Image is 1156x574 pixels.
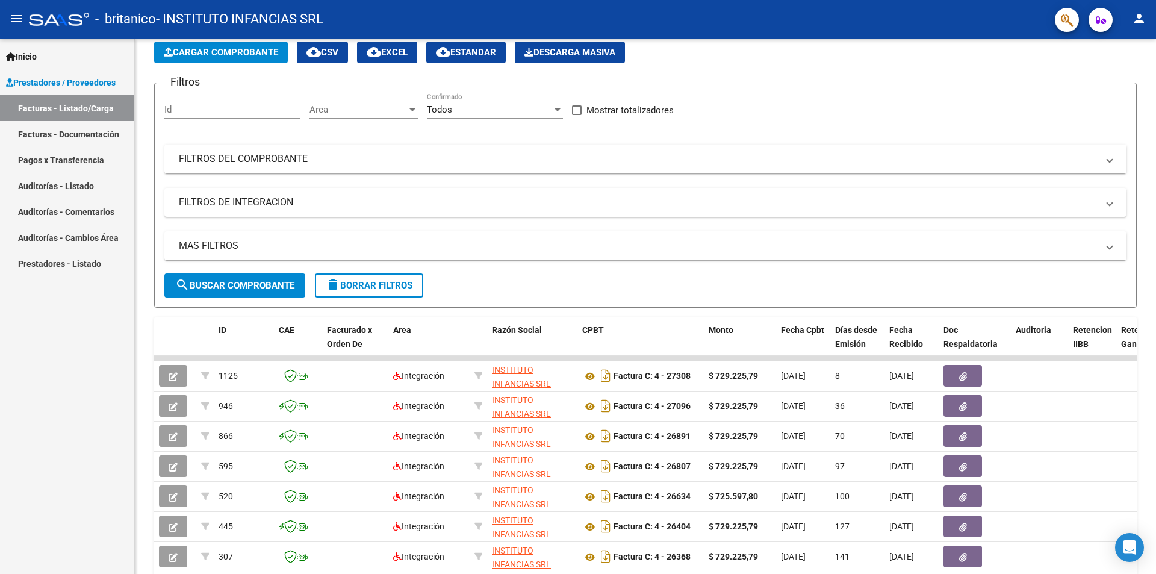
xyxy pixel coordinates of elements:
button: EXCEL [357,42,417,63]
span: Integración [393,491,444,501]
span: 97 [835,461,845,471]
span: INSTITUTO INFANCIAS SRL [492,395,551,419]
span: Borrar Filtros [326,280,412,291]
span: [DATE] [889,431,914,441]
span: Razón Social [492,325,542,335]
span: Integración [393,401,444,411]
datatable-header-cell: ID [214,317,274,370]
div: 30708592885 [492,363,573,388]
span: 946 [219,401,233,411]
span: Buscar Comprobante [175,280,294,291]
span: [DATE] [781,431,806,441]
strong: $ 729.225,79 [709,461,758,471]
i: Descargar documento [598,396,614,416]
span: Auditoria [1016,325,1051,335]
div: 30708592885 [492,544,573,569]
span: Integración [393,461,444,471]
strong: Factura C: 4 - 26634 [614,492,691,502]
span: Monto [709,325,733,335]
span: Area [393,325,411,335]
div: 30708592885 [492,393,573,419]
span: [DATE] [781,552,806,561]
datatable-header-cell: Facturado x Orden De [322,317,388,370]
mat-icon: menu [10,11,24,26]
span: INSTITUTO INFANCIAS SRL [492,455,551,479]
mat-icon: person [1132,11,1146,26]
mat-expansion-panel-header: FILTROS DE INTEGRACION [164,188,1126,217]
span: 520 [219,491,233,501]
span: Todos [427,104,452,115]
datatable-header-cell: Razón Social [487,317,577,370]
i: Descargar documento [598,517,614,536]
mat-icon: delete [326,278,340,292]
span: Integración [393,522,444,531]
span: Estandar [436,47,496,58]
span: [DATE] [781,522,806,531]
span: 70 [835,431,845,441]
mat-icon: cloud_download [367,45,381,59]
span: EXCEL [367,47,408,58]
span: [DATE] [781,491,806,501]
datatable-header-cell: CAE [274,317,322,370]
span: [DATE] [889,491,914,501]
datatable-header-cell: Fecha Cpbt [776,317,830,370]
button: Buscar Comprobante [164,273,305,298]
span: 8 [835,371,840,381]
span: Descarga Masiva [524,47,615,58]
span: INSTITUTO INFANCIAS SRL [492,485,551,509]
strong: Factura C: 4 - 27308 [614,372,691,381]
i: Descargar documento [598,547,614,566]
span: Retencion IIBB [1073,325,1112,349]
span: [DATE] [781,461,806,471]
span: 100 [835,491,850,501]
button: Estandar [426,42,506,63]
datatable-header-cell: CPBT [577,317,704,370]
div: 30708592885 [492,514,573,539]
span: INSTITUTO INFANCIAS SRL [492,425,551,449]
button: Descarga Masiva [515,42,625,63]
span: 141 [835,552,850,561]
span: 127 [835,522,850,531]
span: [DATE] [889,371,914,381]
button: CSV [297,42,348,63]
mat-icon: search [175,278,190,292]
i: Descargar documento [598,487,614,506]
span: CAE [279,325,294,335]
span: ID [219,325,226,335]
span: - INSTITUTO INFANCIAS SRL [156,6,323,33]
span: Inicio [6,50,37,63]
span: Integración [393,552,444,561]
span: INSTITUTO INFANCIAS SRL [492,516,551,539]
datatable-header-cell: Días desde Emisión [830,317,884,370]
mat-icon: cloud_download [436,45,450,59]
app-download-masive: Descarga masiva de comprobantes (adjuntos) [515,42,625,63]
span: Area [309,104,407,115]
span: [DATE] [889,522,914,531]
strong: $ 729.225,79 [709,431,758,441]
span: [DATE] [889,552,914,561]
mat-panel-title: FILTROS DE INTEGRACION [179,196,1098,209]
datatable-header-cell: Monto [704,317,776,370]
mat-icon: cloud_download [306,45,321,59]
span: Integración [393,431,444,441]
mat-expansion-panel-header: MAS FILTROS [164,231,1126,260]
span: Facturado x Orden De [327,325,372,349]
span: INSTITUTO INFANCIAS SRL [492,365,551,388]
strong: $ 725.597,80 [709,491,758,501]
span: [DATE] [889,461,914,471]
span: Fecha Recibido [889,325,923,349]
span: 307 [219,552,233,561]
span: [DATE] [889,401,914,411]
span: [DATE] [781,371,806,381]
mat-expansion-panel-header: FILTROS DEL COMPROBANTE [164,145,1126,173]
span: Prestadores / Proveedores [6,76,116,89]
strong: $ 729.225,79 [709,522,758,531]
strong: Factura C: 4 - 26368 [614,552,691,562]
i: Descargar documento [598,457,614,476]
button: Borrar Filtros [315,273,423,298]
datatable-header-cell: Area [388,317,470,370]
datatable-header-cell: Fecha Recibido [884,317,939,370]
strong: Factura C: 4 - 26807 [614,462,691,472]
span: Fecha Cpbt [781,325,824,335]
span: Cargar Comprobante [164,47,278,58]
